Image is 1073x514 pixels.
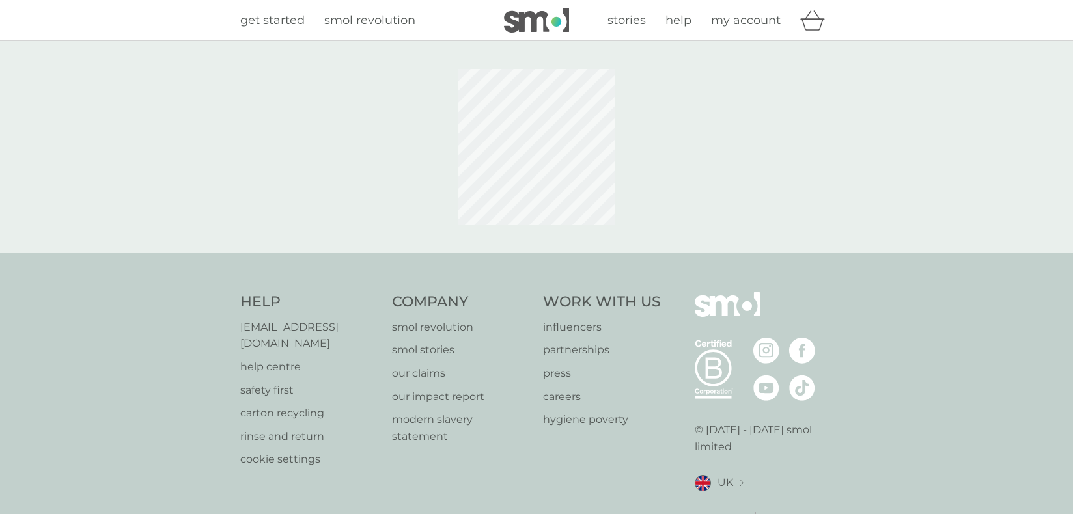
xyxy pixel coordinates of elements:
img: smol [504,8,569,33]
a: get started [240,11,305,30]
a: partnerships [543,342,661,358]
a: cookie settings [240,451,379,468]
img: visit the smol Tiktok page [789,375,815,401]
h4: Company [392,292,531,312]
h4: Help [240,292,379,312]
a: safety first [240,382,379,399]
img: visit the smol Youtube page [753,375,779,401]
span: my account [711,13,781,27]
a: smol stories [392,342,531,358]
span: UK [718,474,733,491]
a: my account [711,11,781,30]
img: smol [695,292,760,336]
img: UK flag [695,475,711,491]
span: help [665,13,691,27]
div: basket [800,7,833,33]
img: visit the smol Facebook page [789,338,815,364]
h4: Work With Us [543,292,661,312]
span: smol revolution [324,13,415,27]
a: rinse and return [240,428,379,445]
a: modern slavery statement [392,411,531,444]
a: [EMAIL_ADDRESS][DOMAIN_NAME] [240,319,379,352]
a: stories [607,11,646,30]
a: careers [543,388,661,405]
a: help centre [240,358,379,375]
img: select a new location [740,480,744,487]
a: influencers [543,319,661,336]
a: our impact report [392,388,531,405]
a: help [665,11,691,30]
span: get started [240,13,305,27]
a: hygiene poverty [543,411,661,428]
a: press [543,365,661,382]
img: visit the smol Instagram page [753,338,779,364]
a: carton recycling [240,405,379,422]
a: smol revolution [324,11,415,30]
p: © [DATE] - [DATE] smol limited [695,422,833,455]
span: stories [607,13,646,27]
a: our claims [392,365,531,382]
a: smol revolution [392,319,531,336]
